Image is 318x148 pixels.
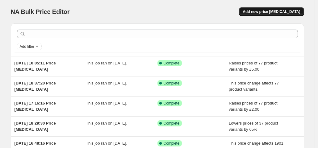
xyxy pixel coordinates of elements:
[164,101,179,106] span: Complete
[11,8,70,15] span: NA Bulk Price Editor
[243,9,300,14] span: Add new price [MEDICAL_DATA]
[229,121,278,132] span: Lowers prices of 37 product variants by 65%
[164,141,179,146] span: Complete
[86,121,127,125] span: This job ran on [DATE].
[164,81,179,86] span: Complete
[86,101,127,105] span: This job ran on [DATE].
[15,61,56,72] span: [DATE] 10:05:11 Price [MEDICAL_DATA]
[164,61,179,66] span: Complete
[164,121,179,126] span: Complete
[15,81,56,92] span: [DATE] 18:37:20 Price [MEDICAL_DATA]
[229,61,278,72] span: Raises prices of 77 product variants by £5.00
[229,81,279,92] span: This price change affects 77 product variants.
[17,43,42,50] button: Add filter
[229,101,278,112] span: Raises prices of 77 product variants by £2.00
[86,141,127,146] span: This job ran on [DATE].
[15,101,56,112] span: [DATE] 17:16:16 Price [MEDICAL_DATA]
[86,61,127,65] span: This job ran on [DATE].
[15,121,56,132] span: [DATE] 18:29:30 Price [MEDICAL_DATA]
[20,44,34,49] span: Add filter
[86,81,127,85] span: This job ran on [DATE].
[239,7,304,16] button: Add new price [MEDICAL_DATA]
